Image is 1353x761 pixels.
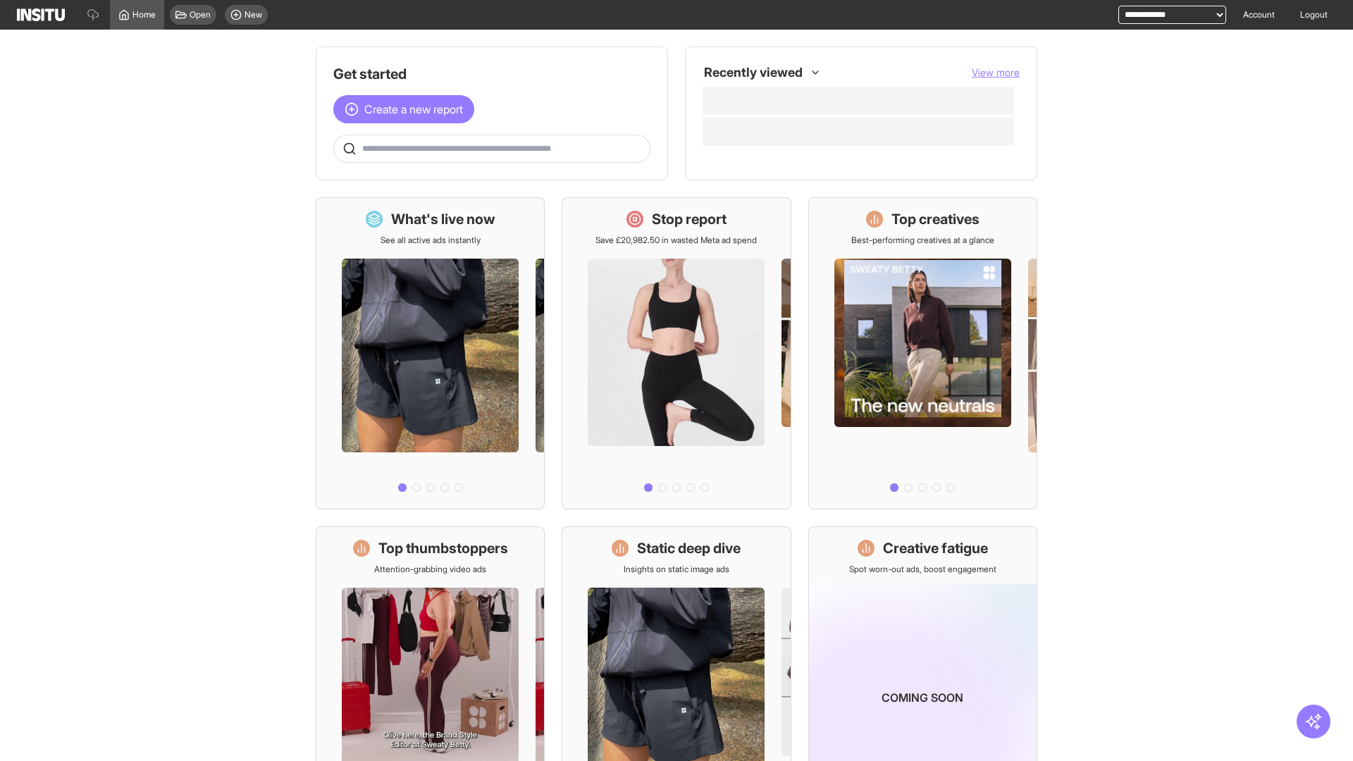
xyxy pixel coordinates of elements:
h1: Top creatives [891,209,980,229]
p: Save £20,982.50 in wasted Meta ad spend [595,235,757,246]
h1: Stop report [652,209,727,229]
p: See all active ads instantly [381,235,481,246]
button: View more [972,66,1020,80]
h1: Get started [333,64,650,84]
h1: What's live now [391,209,495,229]
p: Best-performing creatives at a glance [851,235,994,246]
h1: Static deep dive [637,538,741,558]
p: Attention-grabbing video ads [374,564,486,575]
a: Top creativesBest-performing creatives at a glance [808,197,1037,509]
a: What's live nowSee all active ads instantly [316,197,545,509]
span: Create a new report [364,101,463,118]
span: Home [132,9,156,20]
h1: Top thumbstoppers [378,538,508,558]
span: New [245,9,262,20]
a: Stop reportSave £20,982.50 in wasted Meta ad spend [562,197,791,509]
span: Open [190,9,211,20]
button: Create a new report [333,95,474,123]
span: View more [972,66,1020,78]
img: Logo [17,8,65,21]
p: Insights on static image ads [624,564,729,575]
